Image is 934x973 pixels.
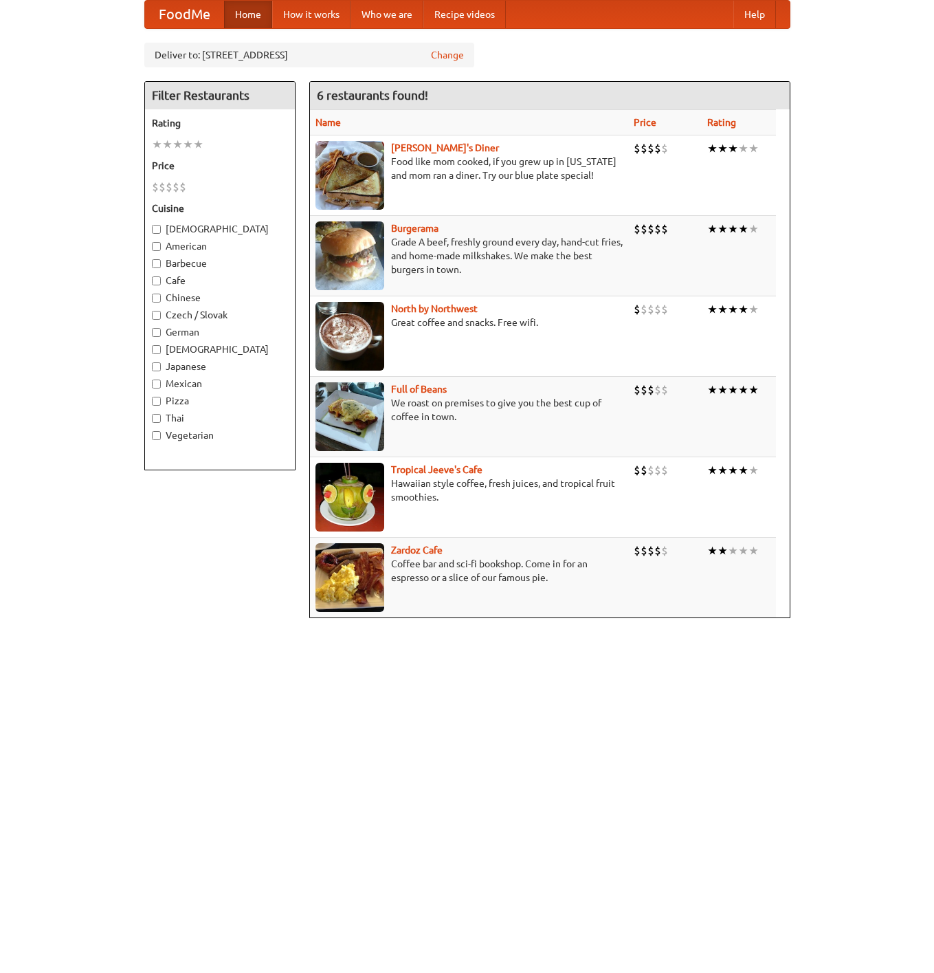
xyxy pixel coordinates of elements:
[728,382,738,397] li: ★
[315,382,384,451] img: beans.jpg
[152,225,161,234] input: [DEMOGRAPHIC_DATA]
[647,221,654,237] li: $
[728,543,738,558] li: ★
[654,221,661,237] li: $
[152,259,161,268] input: Barbecue
[718,543,728,558] li: ★
[315,235,623,276] p: Grade A beef, freshly ground every day, hand-cut fries, and home-made milkshakes. We make the bes...
[152,242,161,251] input: American
[193,137,203,152] li: ★
[152,294,161,303] input: Chinese
[654,302,661,317] li: $
[634,302,641,317] li: $
[152,414,161,423] input: Thai
[748,221,759,237] li: ★
[315,155,623,182] p: Food like mom cooked, if you grew up in [US_STATE] and mom ran a diner. Try our blue plate special!
[641,382,647,397] li: $
[661,543,668,558] li: $
[654,463,661,478] li: $
[647,463,654,478] li: $
[654,382,661,397] li: $
[391,545,443,556] a: Zardoz Cafe
[707,117,736,128] a: Rating
[728,141,738,156] li: ★
[748,141,759,156] li: ★
[718,141,728,156] li: ★
[183,137,193,152] li: ★
[152,274,288,287] label: Cafe
[391,464,482,475] b: Tropical Jeeve's Cafe
[707,141,718,156] li: ★
[152,328,161,337] input: German
[654,543,661,558] li: $
[152,397,161,406] input: Pizza
[748,302,759,317] li: ★
[315,117,341,128] a: Name
[661,382,668,397] li: $
[641,302,647,317] li: $
[431,48,464,62] a: Change
[738,302,748,317] li: ★
[748,543,759,558] li: ★
[159,179,166,195] li: $
[152,325,288,339] label: German
[661,463,668,478] li: $
[315,141,384,210] img: sallys.jpg
[707,463,718,478] li: ★
[144,43,474,67] div: Deliver to: [STREET_ADDRESS]
[315,557,623,584] p: Coffee bar and sci-fi bookshop. Come in for an espresso or a slice of our famous pie.
[152,377,288,391] label: Mexican
[641,543,647,558] li: $
[152,394,288,408] label: Pizza
[707,221,718,237] li: ★
[315,543,384,612] img: zardoz.jpg
[145,1,224,28] a: FoodMe
[733,1,776,28] a: Help
[152,179,159,195] li: $
[654,141,661,156] li: $
[718,221,728,237] li: ★
[718,382,728,397] li: ★
[179,179,186,195] li: $
[315,396,623,424] p: We roast on premises to give you the best cup of coffee in town.
[738,382,748,397] li: ★
[152,360,288,373] label: Japanese
[748,463,759,478] li: ★
[152,345,161,354] input: [DEMOGRAPHIC_DATA]
[718,302,728,317] li: ★
[391,142,499,153] a: [PERSON_NAME]'s Diner
[152,291,288,305] label: Chinese
[718,463,728,478] li: ★
[647,543,654,558] li: $
[707,543,718,558] li: ★
[738,463,748,478] li: ★
[707,302,718,317] li: ★
[152,239,288,253] label: American
[272,1,351,28] a: How it works
[738,221,748,237] li: ★
[647,382,654,397] li: $
[315,463,384,532] img: jeeves.jpg
[391,223,438,234] a: Burgerama
[152,222,288,236] label: [DEMOGRAPHIC_DATA]
[391,384,447,395] b: Full of Beans
[634,141,641,156] li: $
[152,342,288,356] label: [DEMOGRAPHIC_DATA]
[152,411,288,425] label: Thai
[315,302,384,371] img: north.jpg
[315,221,384,290] img: burgerama.jpg
[634,463,641,478] li: $
[152,116,288,130] h5: Rating
[152,256,288,270] label: Barbecue
[738,141,748,156] li: ★
[152,201,288,215] h5: Cuisine
[423,1,506,28] a: Recipe videos
[634,543,641,558] li: $
[647,302,654,317] li: $
[224,1,272,28] a: Home
[391,303,478,314] a: North by Northwest
[641,463,647,478] li: $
